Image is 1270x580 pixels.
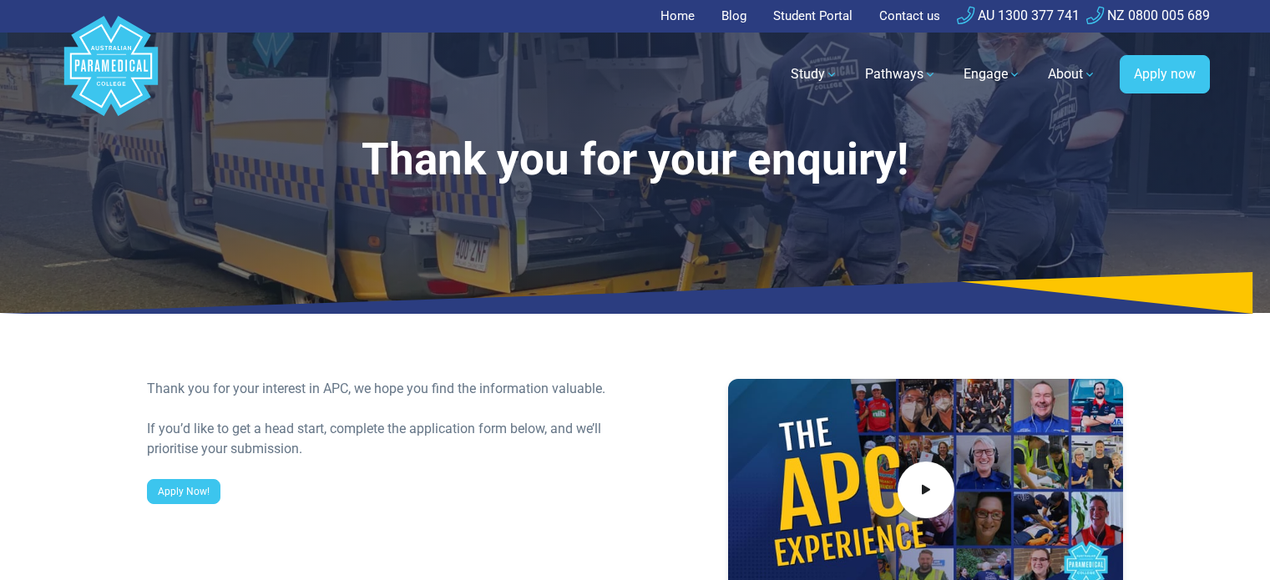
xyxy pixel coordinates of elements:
[954,51,1031,98] a: Engage
[147,379,625,399] div: Thank you for your interest in APC, we hope you find the information valuable.
[957,8,1080,23] a: AU 1300 377 741
[781,51,848,98] a: Study
[1086,8,1210,23] a: NZ 0800 005 689
[147,479,220,504] a: Apply Now!
[147,134,1124,186] h1: Thank you for your enquiry!
[1038,51,1106,98] a: About
[61,33,161,117] a: Australian Paramedical College
[147,419,625,459] div: If you’d like to get a head start, complete the application form below, and we’ll prioritise your...
[1120,55,1210,93] a: Apply now
[855,51,947,98] a: Pathways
